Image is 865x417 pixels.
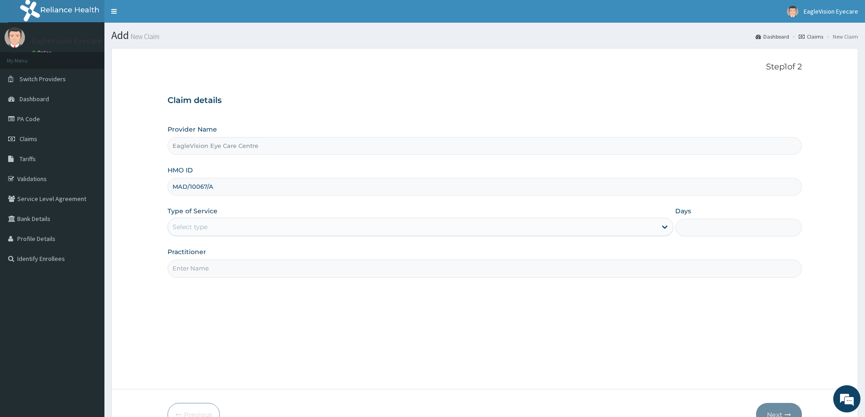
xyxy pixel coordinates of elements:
[20,155,36,163] span: Tariffs
[20,135,37,143] span: Claims
[787,6,798,17] img: User Image
[53,114,125,206] span: We're online!
[20,95,49,103] span: Dashboard
[111,29,858,41] h1: Add
[168,62,802,72] p: Step 1 of 2
[675,206,691,216] label: Days
[168,260,802,277] input: Enter Name
[149,5,171,26] div: Minimize live chat window
[799,33,823,40] a: Claims
[20,75,66,83] span: Switch Providers
[168,125,217,134] label: Provider Name
[17,45,37,68] img: d_794563401_company_1708531726252_794563401
[168,247,206,256] label: Practitioner
[47,51,153,63] div: Chat with us now
[32,49,54,56] a: Online
[129,33,159,40] small: New Claim
[824,33,858,40] li: New Claim
[804,7,858,15] span: EagleVision Eyecare
[32,37,102,45] p: EagleVision Eyecare
[756,33,789,40] a: Dashboard
[173,222,208,231] div: Select type
[5,27,25,48] img: User Image
[5,248,173,280] textarea: Type your message and hit 'Enter'
[168,166,193,175] label: HMO ID
[168,178,802,196] input: Enter HMO ID
[168,206,217,216] label: Type of Service
[168,96,802,106] h3: Claim details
